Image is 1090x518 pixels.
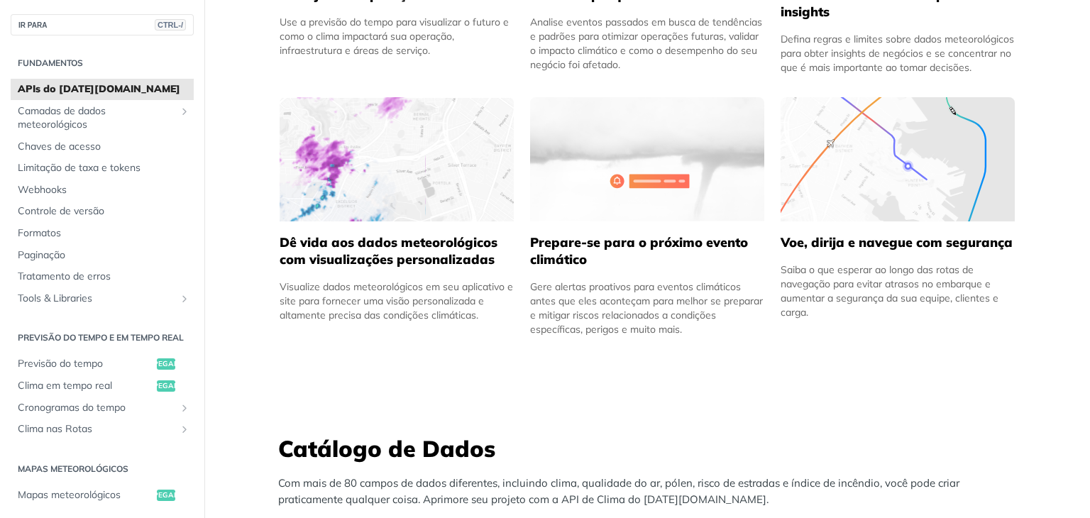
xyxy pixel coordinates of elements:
a: Tools & LibrariesShow subpages for Tools & Libraries [11,288,194,309]
font: pegar [153,381,179,390]
font: Paginação [18,248,65,261]
font: Controle de versão [18,204,104,217]
font: Prepare-se para o próximo evento climático [530,234,748,268]
font: Analise eventos passados ​​em busca de tendências e padrões para otimizar operações futuras, vali... [530,16,762,71]
button: Show subpages for Tools & Libraries [179,293,190,304]
font: Clima nas Rotas [18,422,92,435]
font: Voe, dirija e navegue com segurança [781,234,1013,250]
a: Camadas de dados meteorológicosMostrar subpáginas para Camadas de Dados Meteorológicos [11,101,194,136]
font: Tratamento de erros [18,270,111,282]
a: Webhooks [11,180,194,201]
font: Previsão do tempo e em tempo real [18,332,184,343]
a: Tratamento de erros [11,266,194,287]
font: Use a previsão do tempo para visualizar o futuro e como o clima impactará sua operação, infraestr... [280,16,509,57]
span: Tools & Libraries [18,292,175,306]
font: Visualize dados meteorológicos em seu aplicativo e site para fornecer uma visão personalizada e a... [280,280,513,321]
a: Clima nas RotasMostrar subpáginas para Clima em Rotas [11,419,194,440]
a: Controle de versão [11,201,194,222]
a: Limitação de taxa e tokens [11,158,194,179]
a: Clima em tempo realpegar [11,375,194,397]
a: Previsão do tempopegar [11,353,194,375]
font: pegar [153,359,179,368]
font: Fundamentos [18,57,83,68]
font: Mapas meteorológicos [18,488,121,501]
font: Dê vida aos dados meteorológicos com visualizações personalizadas [280,234,497,268]
font: Saiba o que esperar ao longo das rotas de navegação para evitar atrasos no embarque e aumentar a ... [781,263,998,319]
font: Catálogo de Dados [278,434,495,463]
img: 994b3d6-mask-group-32x.svg [781,97,1015,221]
font: IR PARA [18,21,47,29]
font: Webhooks [18,183,67,196]
font: Formatos [18,226,61,239]
font: Mapas meteorológicos [18,463,128,474]
a: Cronogramas do tempoMostrar subpáginas para Cronogramas do Tempo [11,397,194,419]
font: Limitação de taxa e tokens [18,161,141,174]
img: 2c0a313-group-496-12x.svg [530,97,764,221]
button: IR PARACTRL-/ [11,14,194,35]
button: Mostrar subpáginas para Cronogramas do Tempo [179,402,190,414]
button: Mostrar subpáginas para Clima em Rotas [179,424,190,435]
button: Mostrar subpáginas para Camadas de Dados Meteorológicos [179,106,190,117]
a: Formatos [11,223,194,244]
font: Camadas de dados meteorológicos [18,104,106,131]
a: Mapas meteorológicospegar [11,485,194,506]
font: Gere alertas proativos para eventos climáticos antes que eles aconteçam para melhor se preparar e... [530,280,763,336]
a: Paginação [11,245,194,266]
font: Chaves de acesso [18,140,101,153]
font: Cronogramas do tempo [18,401,126,414]
img: 4463876-group-4982x.svg [280,97,514,221]
font: Com mais de 80 campos de dados diferentes, incluindo clima, qualidade do ar, pólen, risco de estr... [278,476,959,506]
font: Defina regras e limites sobre dados meteorológicos para obter insights de negócios e se concentra... [781,33,1014,74]
font: Clima em tempo real [18,379,112,392]
font: APIs do [DATE][DOMAIN_NAME] [18,82,180,95]
a: Chaves de acesso [11,136,194,158]
font: CTRL-/ [158,21,183,29]
font: pegar [153,490,179,500]
font: Previsão do tempo [18,357,103,370]
a: APIs do [DATE][DOMAIN_NAME] [11,79,194,100]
